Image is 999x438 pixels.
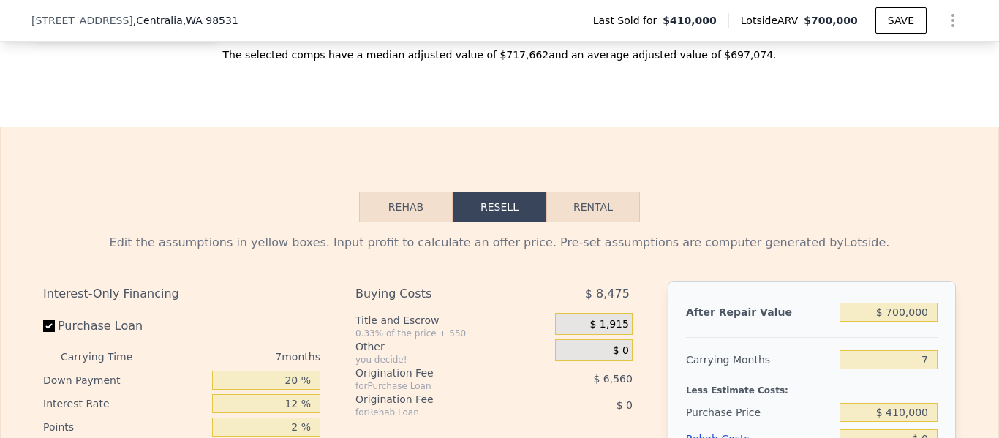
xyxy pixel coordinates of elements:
div: Carrying Months [686,347,834,373]
span: $ 0 [617,399,633,411]
div: for Rehab Loan [355,407,519,418]
div: Title and Escrow [355,313,549,328]
div: Edit the assumptions in yellow boxes. Input profit to calculate an offer price. Pre-set assumptio... [43,234,956,252]
div: Other [355,339,549,354]
span: Lotside ARV [741,13,804,28]
div: Interest Rate [43,392,206,415]
div: Origination Fee [355,392,519,407]
span: $ 6,560 [593,373,632,385]
label: Purchase Loan [43,313,206,339]
span: $ 8,475 [585,281,630,307]
input: Purchase Loan [43,320,55,332]
span: $700,000 [804,15,858,26]
div: you decide! [355,354,549,366]
div: 7 months [162,345,320,369]
span: $ 0 [613,344,629,358]
button: SAVE [875,7,927,34]
span: $410,000 [663,13,717,28]
span: $ 1,915 [589,318,628,331]
div: Less Estimate Costs: [686,373,938,399]
div: The selected comps have a median adjusted value of $717,662 and an average adjusted value of $697... [31,36,968,62]
div: Origination Fee [355,366,519,380]
div: for Purchase Loan [355,380,519,392]
span: , WA 98531 [183,15,238,26]
button: Rental [546,192,640,222]
span: Last Sold for [593,13,663,28]
div: Down Payment [43,369,206,392]
div: Buying Costs [355,281,519,307]
button: Rehab [359,192,453,222]
button: Show Options [938,6,968,35]
div: Purchase Price [686,399,834,426]
span: , Centralia [133,13,238,28]
div: Interest-Only Financing [43,281,320,307]
span: [STREET_ADDRESS] [31,13,133,28]
div: Carrying Time [61,345,156,369]
div: After Repair Value [686,299,834,325]
button: Resell [453,192,546,222]
div: 0.33% of the price + 550 [355,328,549,339]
